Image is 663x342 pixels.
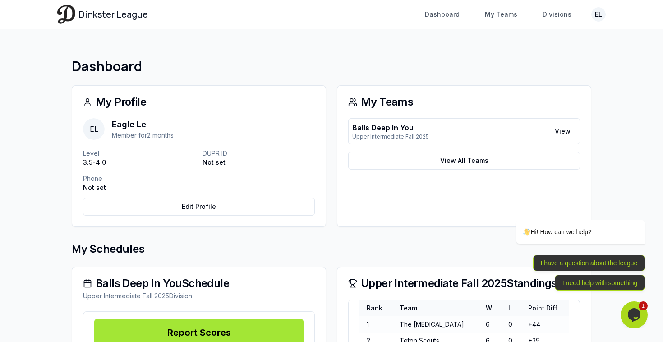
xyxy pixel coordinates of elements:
div: Upper Intermediate Fall 2025 Standings [348,278,580,289]
a: My Teams [479,6,523,23]
p: Member for 2 months [112,131,174,140]
p: DUPR ID [203,149,315,158]
td: 1 [359,316,392,333]
a: Divisions [537,6,577,23]
iframe: chat widget [487,138,649,297]
img: Dinkster [57,5,75,23]
td: The [MEDICAL_DATA] [392,316,479,333]
span: Dinkster League [79,8,148,21]
div: Upper Intermediate Fall 2025 Division [83,291,315,300]
p: Not set [203,158,315,167]
p: Phone [83,174,195,183]
th: Point Diff [521,300,569,316]
h1: Dashboard [72,58,591,74]
iframe: chat widget [621,301,649,328]
p: Upper Intermediate Fall 2025 [352,133,429,140]
a: View All Teams [348,152,580,170]
td: +44 [521,316,569,333]
a: Dashboard [419,6,465,23]
p: Level [83,149,195,158]
td: 0 [501,316,521,333]
h2: My Schedules [72,241,591,256]
span: EL [83,118,105,140]
td: 6 [479,316,501,333]
th: Rank [359,300,392,316]
button: EL [591,7,606,22]
th: L [501,300,521,316]
p: Balls Deep In You [352,122,429,133]
p: Eagle Le [112,118,174,131]
a: Dinkster League [57,5,148,23]
a: View [549,123,576,139]
a: Edit Profile [83,198,315,216]
div: My Profile [83,97,315,107]
div: Balls Deep In You Schedule [83,278,315,289]
th: W [479,300,501,316]
p: 3.5-4.0 [83,158,195,167]
p: Not set [83,183,195,192]
th: Team [392,300,479,316]
div: My Teams [348,97,580,107]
